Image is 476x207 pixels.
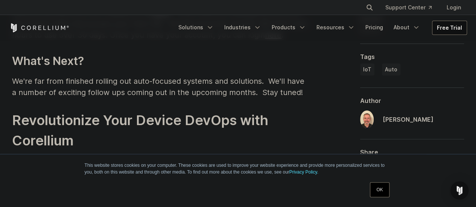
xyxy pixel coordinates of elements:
[370,182,389,197] a: OK
[383,115,433,124] div: [PERSON_NAME]
[312,21,359,34] a: Resources
[12,76,309,98] p: We're far from finished rolling out auto-focused systems and solutions. We'll have a number of ex...
[389,21,424,34] a: About
[360,97,464,104] div: Author
[361,21,388,34] a: Pricing
[385,66,397,73] span: Auto
[357,1,467,14] div: Navigation Menu
[12,110,309,151] h2: Revolutionize Your Device DevOps with Corellium
[360,63,374,76] a: IoT
[360,148,464,156] div: Share
[441,1,467,14] a: Login
[174,21,218,34] a: Solutions
[450,181,468,199] div: Open Intercom Messenger
[360,110,374,128] img: Bill Neifert
[360,53,464,60] div: Tags
[267,21,310,34] a: Products
[382,63,400,76] a: Auto
[432,21,467,35] a: Free Trial
[174,21,467,35] div: Navigation Menu
[12,53,309,70] h3: What's Next?
[9,23,69,32] a: Corellium Home
[85,162,392,175] p: This website stores cookies on your computer. These cookies are used to improve your website expe...
[363,1,376,14] button: Search
[363,66,371,73] span: IoT
[289,169,318,175] a: Privacy Policy.
[379,1,438,14] a: Support Center
[220,21,266,34] a: Industries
